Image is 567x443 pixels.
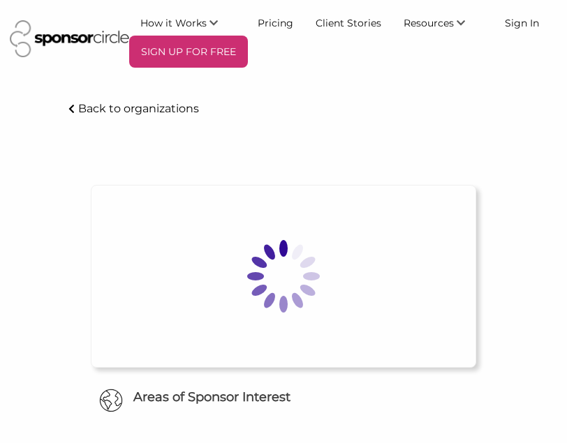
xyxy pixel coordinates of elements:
[59,389,508,406] h6: Areas of Sponsor Interest
[10,20,129,58] img: Sponsor Circle Logo
[99,389,123,412] img: Globe Icon
[135,41,242,62] p: SIGN UP FOR FREE
[494,10,550,35] a: Sign In
[78,102,199,115] p: Back to organizations
[246,10,304,35] a: Pricing
[214,207,353,346] img: Loading spinner
[129,10,246,35] li: How it Works
[140,17,207,29] span: How it Works
[404,17,454,29] span: Resources
[304,10,392,35] a: Client Stories
[392,10,494,35] li: Resources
